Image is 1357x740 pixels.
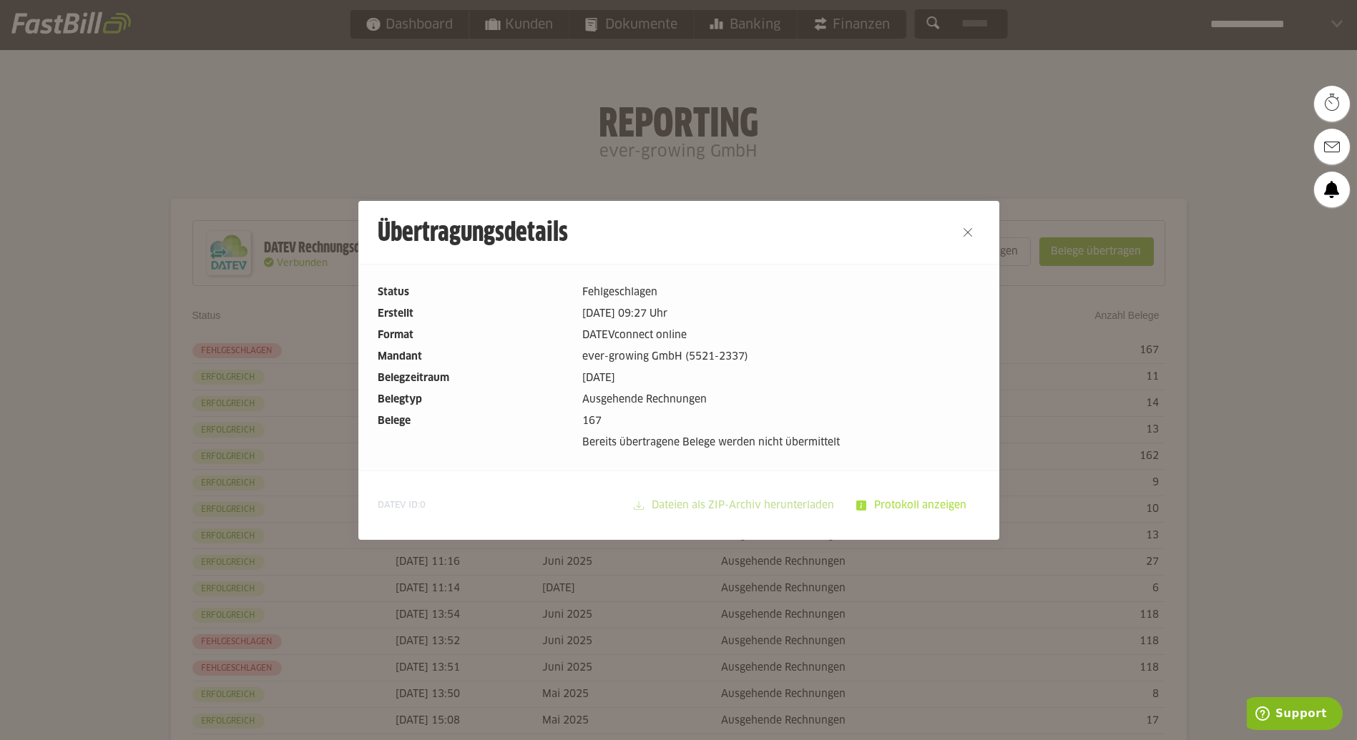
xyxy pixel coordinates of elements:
[624,491,847,520] sl-button: Dateien als ZIP-Archiv herunterladen
[582,306,979,322] dd: [DATE] 09:27 Uhr
[582,327,979,343] dd: DATEVconnect online
[582,285,979,300] dd: Fehlgeschlagen
[582,413,979,429] dd: 167
[582,435,979,450] dd: Bereits übertragene Belege werden nicht übermittelt
[378,349,571,365] dt: Mandant
[378,500,426,511] span: DATEV ID:
[847,491,979,520] sl-button: Protokoll anzeigen
[582,392,979,408] dd: Ausgehende Rechnungen
[378,306,571,322] dt: Erstellt
[421,501,426,510] span: 0
[378,392,571,408] dt: Belegtyp
[378,327,571,343] dt: Format
[378,413,571,429] dt: Belege
[378,285,571,300] dt: Status
[582,370,979,386] dd: [DATE]
[378,370,571,386] dt: Belegzeitraum
[582,349,979,365] dd: ever-growing GmbH (5521-2337)
[1247,697,1343,733] iframe: Öffnet ein Widget, in dem Sie weitere Informationen finden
